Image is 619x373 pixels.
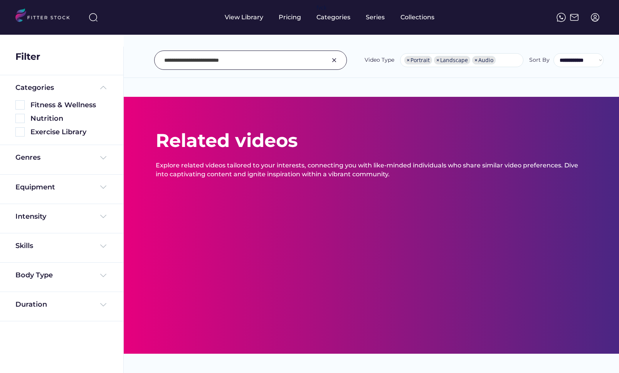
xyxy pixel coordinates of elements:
div: Explore related videos tailored to your interests, connecting you with like-minded individuals wh... [156,161,587,179]
div: Equipment [15,182,55,192]
div: fvck [316,4,326,12]
img: search-normal%203.svg [89,13,98,22]
li: Landscape [434,56,470,64]
div: Body Type [15,270,53,280]
img: Frame%20%284%29.svg [99,212,108,221]
img: Rectangle%205126.svg [15,114,25,123]
span: × [474,57,478,63]
div: Skills [15,241,35,251]
div: Categories [316,13,350,22]
div: Video Type [365,56,394,64]
img: Group%201000002326.svg [330,56,339,65]
div: Intensity [15,212,46,221]
div: Filter [15,50,40,63]
div: Fitness & Wellness [30,100,108,110]
img: Frame%20%284%29.svg [99,300,108,309]
div: Categories [15,83,54,93]
span: × [407,57,410,63]
img: profile-circle.svg [590,13,600,22]
div: Duration [15,300,47,309]
span: × [436,57,439,63]
div: Series [366,13,385,22]
li: Audio [472,56,496,64]
img: Frame%20%284%29.svg [99,153,108,162]
img: Frame%20%284%29.svg [99,182,108,192]
img: Rectangle%205126.svg [15,100,25,110]
div: Related videos [156,128,298,154]
img: Frame%2051.svg [570,13,579,22]
div: Pricing [279,13,301,22]
img: meteor-icons_whatsapp%20%281%29.svg [557,13,566,22]
div: Collections [400,13,434,22]
img: Rectangle%205126.svg [15,127,25,137]
div: View Library [225,13,263,22]
div: Sort By [529,56,550,64]
img: Frame%20%284%29.svg [99,271,108,280]
img: Frame%20%284%29.svg [99,241,108,251]
div: Exercise Library [30,127,108,137]
li: Portrait [404,56,432,64]
div: Genres [15,153,40,162]
div: Nutrition [30,114,108,123]
img: LOGO.svg [15,8,76,24]
img: Frame%20%285%29.svg [99,83,108,92]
